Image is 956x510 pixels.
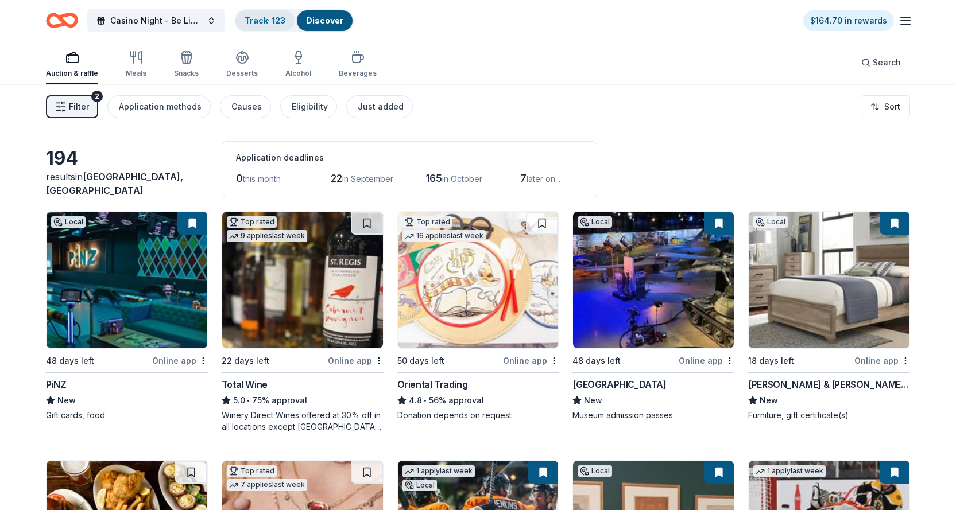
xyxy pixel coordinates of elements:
[803,10,894,31] a: $164.70 in rewards
[402,230,486,242] div: 16 applies last week
[46,377,66,391] div: PiNZ
[91,91,103,102] div: 2
[339,69,377,78] div: Beverages
[748,211,910,421] a: Image for Bernie & Phyl's FurnitureLocal18 days leftOnline app[PERSON_NAME] & [PERSON_NAME]'s Fur...
[397,394,559,407] div: 56% approval
[247,396,250,405] span: •
[572,377,666,391] div: [GEOGRAPHIC_DATA]
[328,353,384,368] div: Online app
[231,100,262,114] div: Causes
[861,95,910,118] button: Sort
[234,9,354,32] button: Track· 123Discover
[46,95,98,118] button: Filter2
[243,174,281,184] span: this month
[442,174,482,184] span: in October
[233,394,245,407] span: 5.0
[358,100,404,114] div: Just added
[236,172,243,184] span: 0
[503,353,559,368] div: Online app
[227,465,277,477] div: Top rated
[572,354,621,368] div: 48 days left
[87,9,225,32] button: Casino Night - Be Like Brit 15 Years
[226,69,258,78] div: Desserts
[331,172,342,184] span: 22
[46,211,208,421] a: Image for PiNZLocal48 days leftOnline appPiNZNewGift cards, food
[46,171,183,196] span: in
[46,69,98,78] div: Auction & raffle
[748,410,910,421] div: Furniture, gift certificate(s)
[402,480,437,491] div: Local
[346,95,413,118] button: Just added
[292,100,328,114] div: Eligibility
[584,394,602,407] span: New
[46,7,78,34] a: Home
[679,353,734,368] div: Online app
[398,212,559,348] img: Image for Oriental Trading
[126,46,146,84] button: Meals
[527,174,560,184] span: later on...
[409,394,422,407] span: 4.8
[873,56,901,69] span: Search
[578,216,612,228] div: Local
[339,46,377,84] button: Beverages
[110,14,202,28] span: Casino Night - Be Like Brit 15 Years
[226,46,258,84] button: Desserts
[236,151,583,165] div: Application deadlines
[748,377,910,391] div: [PERSON_NAME] & [PERSON_NAME]'s Furniture
[749,212,909,348] img: Image for Bernie & Phyl's Furniture
[402,216,452,228] div: Top rated
[220,95,271,118] button: Causes
[126,69,146,78] div: Meals
[753,216,788,228] div: Local
[46,147,208,170] div: 194
[578,465,612,477] div: Local
[573,212,734,348] img: Image for American Heritage Museum
[174,69,199,78] div: Snacks
[425,172,442,184] span: 165
[222,212,383,348] img: Image for Total Wine
[884,100,900,114] span: Sort
[227,216,277,228] div: Top rated
[46,171,183,196] span: [GEOGRAPHIC_DATA], [GEOGRAPHIC_DATA]
[107,95,211,118] button: Application methods
[222,211,384,433] a: Image for Total WineTop rated9 applieslast week22 days leftOnline appTotal Wine5.0•75% approvalWi...
[222,410,384,433] div: Winery Direct Wines offered at 30% off in all locations except [GEOGRAPHIC_DATA], [GEOGRAPHIC_DAT...
[397,377,468,391] div: Oriental Trading
[222,354,269,368] div: 22 days left
[397,354,444,368] div: 50 days left
[572,410,734,421] div: Museum admission passes
[57,394,76,407] span: New
[222,377,268,391] div: Total Wine
[852,51,910,74] button: Search
[854,353,910,368] div: Online app
[47,212,207,348] img: Image for PiNZ
[227,479,307,491] div: 7 applies last week
[245,15,285,25] a: Track· 123
[520,172,527,184] span: 7
[285,69,311,78] div: Alcohol
[748,354,794,368] div: 18 days left
[51,216,86,228] div: Local
[285,46,311,84] button: Alcohol
[306,15,343,25] a: Discover
[342,174,393,184] span: in September
[402,465,475,477] div: 1 apply last week
[174,46,199,84] button: Snacks
[46,46,98,84] button: Auction & raffle
[46,354,94,368] div: 48 days left
[227,230,307,242] div: 9 applies last week
[280,95,337,118] button: Eligibility
[397,211,559,421] a: Image for Oriental TradingTop rated16 applieslast week50 days leftOnline appOriental Trading4.8•5...
[46,410,208,421] div: Gift cards, food
[424,396,427,405] span: •
[69,100,89,114] span: Filter
[753,465,826,477] div: 1 apply last week
[222,394,384,407] div: 75% approval
[760,394,778,407] span: New
[572,211,734,421] a: Image for American Heritage MuseumLocal48 days leftOnline app[GEOGRAPHIC_DATA]NewMuseum admission...
[46,170,208,197] div: results
[119,100,202,114] div: Application methods
[152,353,208,368] div: Online app
[397,410,559,421] div: Donation depends on request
